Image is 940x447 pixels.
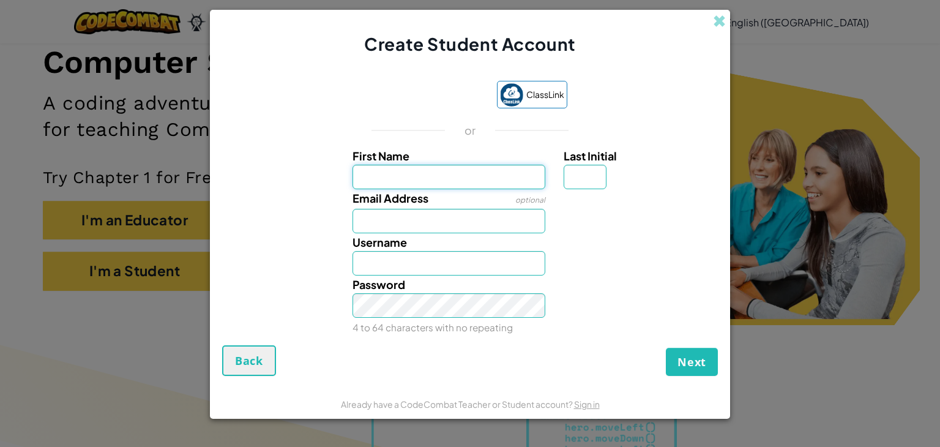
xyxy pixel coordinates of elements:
span: Back [235,353,263,368]
span: optional [515,195,545,205]
small: 4 to 64 characters with no repeating [352,321,513,333]
button: Back [222,345,276,376]
span: ClassLink [526,86,564,103]
span: Email Address [352,191,428,205]
span: Already have a CodeCombat Teacher or Student account? [341,399,574,410]
span: First Name [352,149,409,163]
span: Next [677,355,706,369]
button: Next [666,348,718,376]
span: Username [352,235,407,249]
p: or [464,123,476,138]
iframe: Sign in with Google Button [367,83,491,110]
span: Last Initial [564,149,617,163]
img: classlink-logo-small.png [500,83,523,107]
a: Sign in [574,399,600,410]
span: Create Student Account [364,33,575,54]
span: Password [352,277,405,291]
